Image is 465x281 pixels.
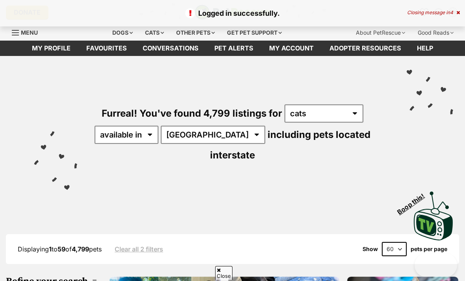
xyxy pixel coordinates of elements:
div: Good Reads [412,25,459,41]
a: Adopter resources [322,41,409,56]
a: Help [409,41,441,56]
span: Show [363,246,378,252]
span: 4 [450,9,453,15]
label: pets per page [411,246,447,252]
span: Menu [21,29,38,36]
strong: 59 [58,245,65,253]
a: Clear all 2 filters [115,246,163,253]
a: Pet alerts [206,41,261,56]
span: including pets located interstate [210,129,370,161]
div: Other pets [171,25,220,41]
a: My account [261,41,322,56]
div: Dogs [107,25,138,41]
a: conversations [135,41,206,56]
p: Logged in successfully. [8,8,457,19]
div: Cats [139,25,169,41]
span: Displaying to of pets [18,245,102,253]
div: Get pet support [221,25,287,41]
div: About PetRescue [350,25,411,41]
span: Boop this! [396,187,432,216]
a: Boop this! [414,184,453,242]
strong: 1 [49,245,52,253]
span: Close [215,266,232,280]
span: Furreal! You've found 4,799 listings for [102,108,282,119]
div: Closing message in [407,10,460,15]
a: Favourites [78,41,135,56]
iframe: Help Scout Beacon - Open [415,253,457,277]
a: Menu [12,25,43,39]
img: PetRescue TV logo [414,192,453,240]
a: My profile [24,41,78,56]
strong: 4,799 [72,245,89,253]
